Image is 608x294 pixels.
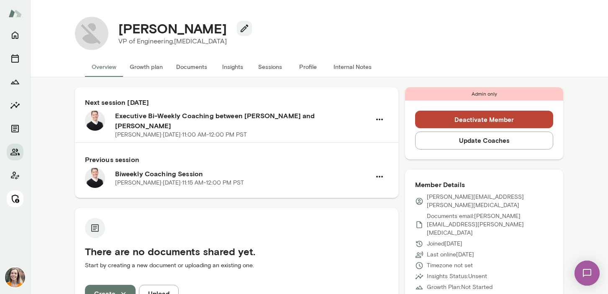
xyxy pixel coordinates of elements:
h6: Member Details [415,180,554,190]
p: Last online [DATE] [427,251,474,259]
p: VP of Engineering, [MEDICAL_DATA] [118,36,245,46]
p: [PERSON_NAME] · [DATE] · 11:00 AM-12:00 PM PST [115,131,247,139]
h6: Next session [DATE] [85,97,388,107]
button: Manage [7,190,23,207]
button: Documents [169,57,214,77]
p: Growth Plan: Not Started [427,283,493,291]
h6: Executive Bi-Weekly Coaching between [PERSON_NAME] and [PERSON_NAME] [115,111,371,131]
p: Joined [DATE] [427,240,462,248]
button: Sessions [7,50,23,67]
button: Insights [7,97,23,114]
button: Insights [214,57,251,77]
button: Internal Notes [327,57,378,77]
h6: Biweekly Coaching Session [115,169,371,179]
div: Admin only [405,87,564,101]
p: [PERSON_NAME][EMAIL_ADDRESS][PERSON_NAME][MEDICAL_DATA] [427,193,554,210]
p: Timezone not set [427,261,473,270]
p: [PERSON_NAME] · [DATE] · 11:15 AM-12:00 PM PST [115,179,244,187]
img: Carrie Kelly [5,267,25,287]
button: Growth plan [123,57,169,77]
button: Overview [85,57,123,77]
h5: There are no documents shared yet. [85,245,388,258]
button: Deactivate Member [415,111,554,128]
img: Mento [8,5,22,21]
img: Manik Sachdeva [75,17,108,50]
button: Update Coaches [415,132,554,149]
h6: Previous session [85,155,388,165]
p: Start by creating a new document or uploading an existing one. [85,261,388,270]
button: Growth Plan [7,73,23,90]
button: Client app [7,167,23,184]
button: Profile [289,57,327,77]
h4: [PERSON_NAME] [118,20,227,36]
button: Documents [7,120,23,137]
p: Insights Status: Unsent [427,272,487,281]
button: Sessions [251,57,289,77]
button: Home [7,27,23,43]
button: Members [7,144,23,160]
p: Documents email: [PERSON_NAME][EMAIL_ADDRESS][PERSON_NAME][MEDICAL_DATA] [427,212,554,237]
